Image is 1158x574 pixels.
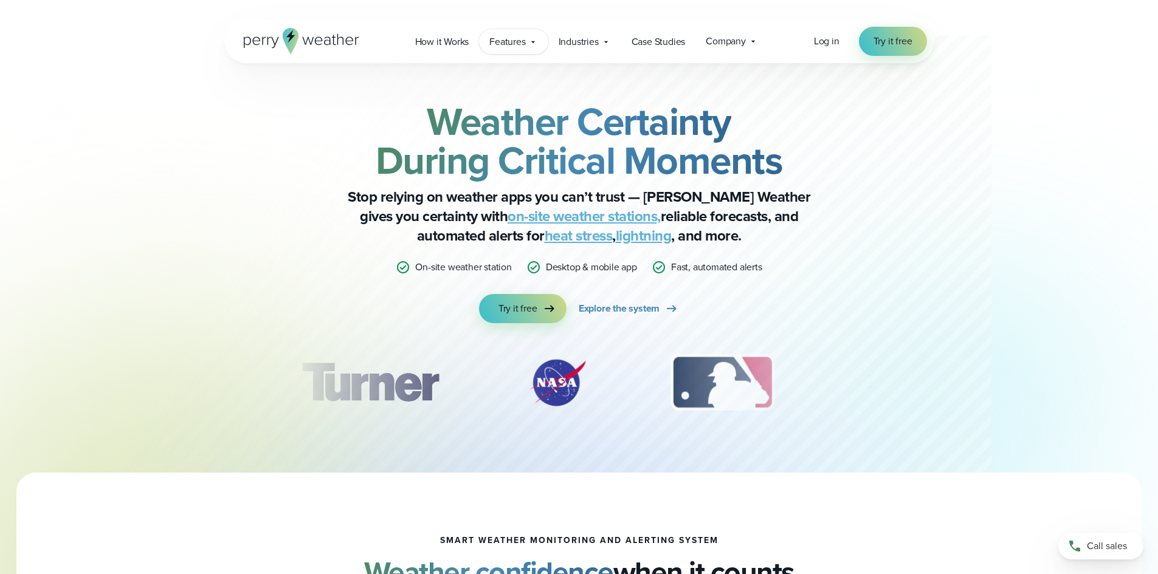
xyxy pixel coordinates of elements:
[283,352,456,413] div: 1 of 12
[616,225,672,247] a: lightning
[632,35,686,49] span: Case Studies
[336,187,822,245] p: Stop relying on weather apps you can’t trust — [PERSON_NAME] Weather gives you certainty with rel...
[845,352,942,413] img: PGA.svg
[814,34,839,48] span: Log in
[546,260,637,275] p: Desktop & mobile app
[545,225,613,247] a: heat stress
[285,352,874,419] div: slideshow
[515,352,600,413] img: NASA.svg
[658,352,787,413] img: MLB.svg
[479,294,567,323] a: Try it free
[415,260,511,275] p: On-site weather station
[376,93,783,189] strong: Weather Certainty During Critical Moments
[579,294,679,323] a: Explore the system
[405,29,480,54] a: How it Works
[498,301,537,316] span: Try it free
[489,35,525,49] span: Features
[440,536,719,545] h1: smart weather monitoring and alerting system
[859,27,927,56] a: Try it free
[671,260,762,275] p: Fast, automated alerts
[515,352,600,413] div: 2 of 12
[658,352,787,413] div: 3 of 12
[814,34,839,49] a: Log in
[621,29,696,54] a: Case Studies
[508,205,661,227] a: on-site weather stations,
[874,34,912,49] span: Try it free
[415,35,469,49] span: How it Works
[559,35,599,49] span: Industries
[579,301,660,316] span: Explore the system
[1058,533,1143,559] a: Call sales
[845,352,942,413] div: 4 of 12
[283,352,456,413] img: Turner-Construction_1.svg
[1087,539,1127,553] span: Call sales
[706,34,746,49] span: Company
